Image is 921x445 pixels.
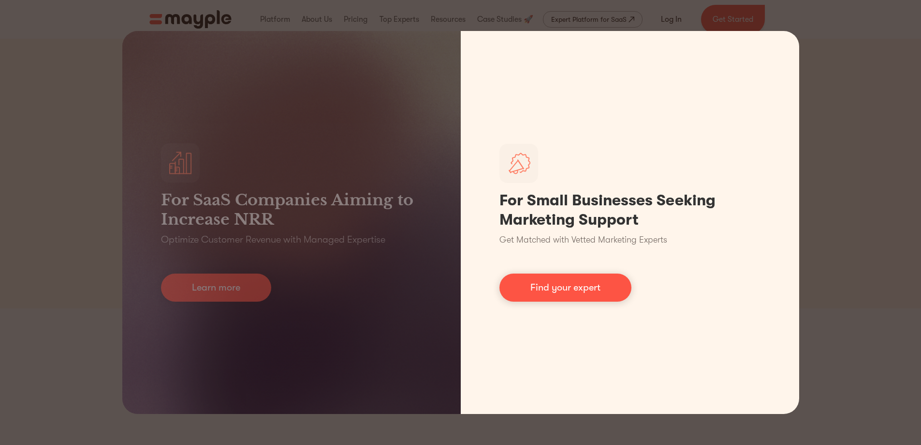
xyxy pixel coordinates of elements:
[499,233,667,246] p: Get Matched with Vetted Marketing Experts
[499,191,760,230] h1: For Small Businesses Seeking Marketing Support
[161,190,422,229] h3: For SaaS Companies Aiming to Increase NRR
[161,233,385,246] p: Optimize Customer Revenue with Managed Expertise
[161,274,271,302] a: Learn more
[499,274,631,302] a: Find your expert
